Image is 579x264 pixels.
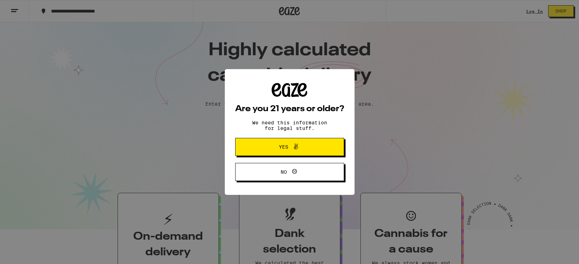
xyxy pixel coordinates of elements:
[235,105,344,113] h2: Are you 21 years or older?
[246,120,333,131] p: We need this information for legal stuff.
[235,163,344,181] button: No
[279,145,288,149] span: Yes
[281,170,287,174] span: No
[235,138,344,156] button: Yes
